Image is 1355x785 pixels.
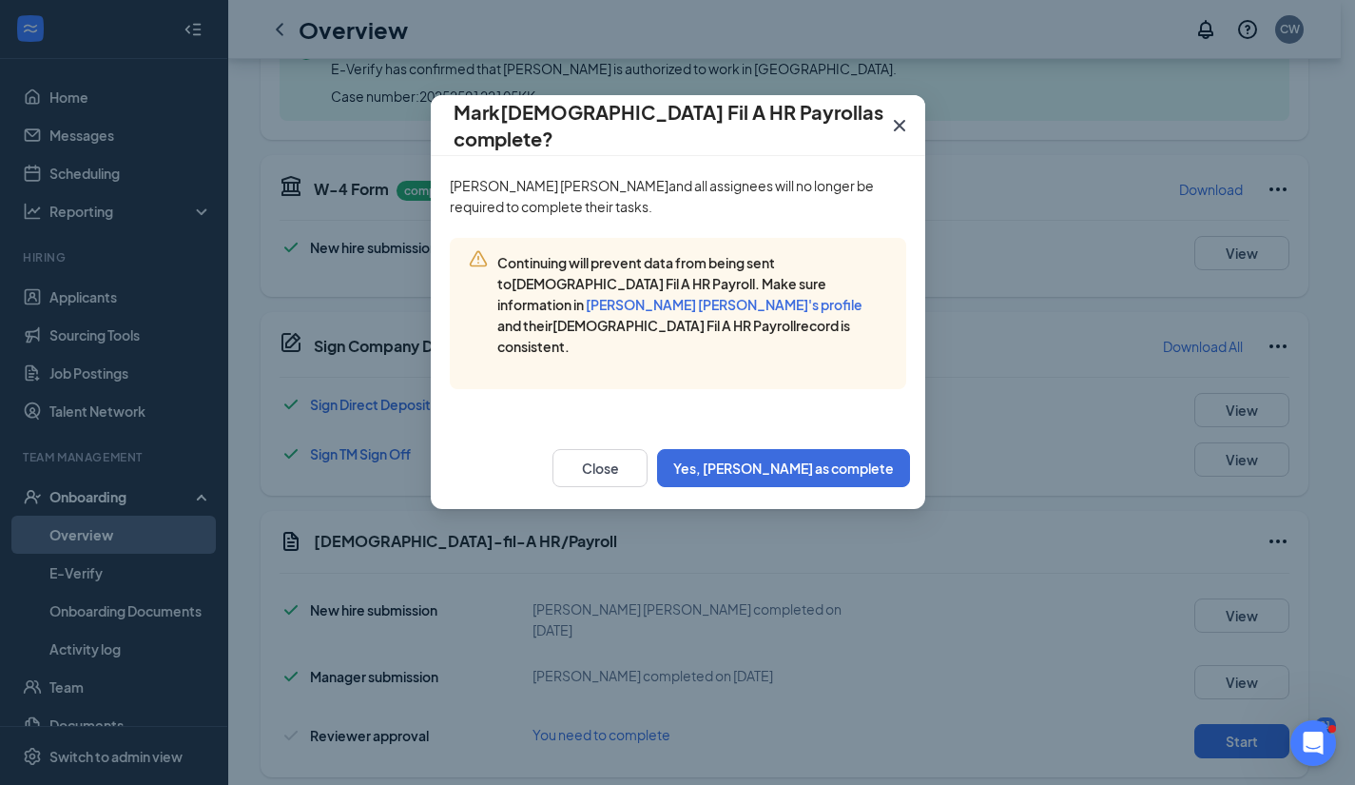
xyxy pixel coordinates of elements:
[497,254,862,355] span: Continuing will prevent data from being sent to [DEMOGRAPHIC_DATA] Fil A HR Payroll . Make sure i...
[586,295,862,314] button: [PERSON_NAME] [PERSON_NAME]'s profile
[586,296,862,313] span: [PERSON_NAME] [PERSON_NAME] 's profile
[657,449,910,487] button: Yes, [PERSON_NAME] as complete
[454,99,902,152] h4: Mark [DEMOGRAPHIC_DATA] Fil A HR Payroll as complete?
[1290,720,1336,766] iframe: Intercom live chat
[450,177,874,215] span: [PERSON_NAME] [PERSON_NAME] and all assignees will no longer be required to complete their tasks.
[469,249,488,268] svg: Warning
[888,114,911,137] svg: Cross
[552,449,648,487] button: Close
[874,95,925,156] button: Close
